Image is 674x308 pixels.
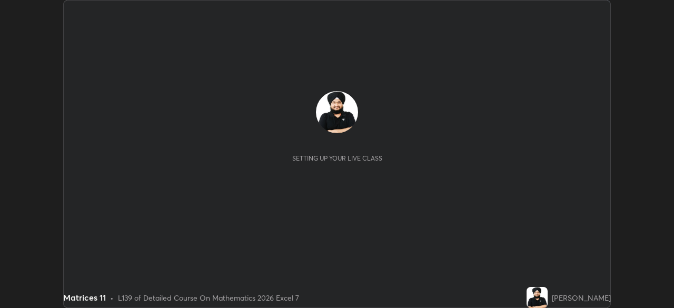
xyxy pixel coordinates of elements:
div: [PERSON_NAME] [552,292,611,303]
div: Matrices 11 [63,291,106,304]
div: • [110,292,114,303]
div: Setting up your live class [292,154,382,162]
img: 49c44c0c82fd49ed8593eb54a93dce6e.jpg [527,287,548,308]
div: L139 of Detailed Course On Mathematics 2026 Excel 7 [118,292,299,303]
img: 49c44c0c82fd49ed8593eb54a93dce6e.jpg [316,91,358,133]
